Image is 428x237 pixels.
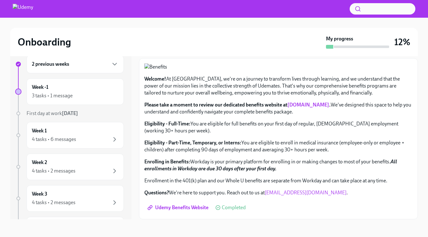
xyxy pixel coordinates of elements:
strong: Welcome! [144,76,166,82]
div: 3 tasks • 1 message [32,92,73,99]
a: Udemy Benefits Website [144,201,213,214]
h6: Week -1 [32,84,48,91]
a: Week 34 tasks • 2 messages [15,185,124,212]
strong: [DATE] [62,110,78,116]
p: We've designed this space to help you understand and confidently navigate your complete benefits ... [144,101,413,115]
p: You are eligible to enroll in medical insurance (employee-only or employee + children) after comp... [144,139,413,153]
p: Enrollment in the 401(k) plan and our Whole U benefits are separate from Workday and can take pla... [144,177,413,184]
img: Udemy [13,4,33,14]
p: Workday is your primary platform for enrolling in or making changes to most of your benefits. [144,158,413,172]
a: [EMAIL_ADDRESS][DOMAIN_NAME] [265,190,347,196]
a: [DOMAIN_NAME] [287,102,329,108]
div: 4 tasks • 2 messages [32,199,75,206]
span: Completed [222,205,246,210]
div: 4 tasks • 6 messages [32,136,76,143]
a: Week 24 tasks • 2 messages [15,154,124,180]
span: First day at work [27,110,78,116]
h6: Week 2 [32,159,47,166]
div: 4 tasks • 2 messages [32,167,75,174]
h6: Week 1 [32,127,47,134]
strong: Please take a moment to review our dedicated benefits website at . [144,102,331,108]
p: We're here to support you. Reach out to us at . [144,189,413,196]
a: Week 14 tasks • 6 messages [15,122,124,149]
strong: Eligibility - Full-Time: [144,121,190,127]
a: Week -13 tasks • 1 message [15,78,124,105]
strong: My progress [326,35,353,42]
h6: 2 previous weeks [32,61,69,68]
h3: 12% [394,36,410,48]
span: Udemy Benefits Website [149,204,208,211]
p: You are eligible for full benefits on your first day of regular, [DEMOGRAPHIC_DATA] employment (w... [144,120,413,134]
strong: Questions? [144,190,169,196]
button: Zoom image [144,64,413,70]
strong: Eligibility - Part-Time, Temporary, or Interns: [144,140,241,146]
a: First day at work[DATE] [15,110,124,117]
p: At [GEOGRAPHIC_DATA], we're on a journey to transform lives through learning, and we understand t... [144,76,413,96]
strong: Enrolling in Benefits: [144,159,190,165]
h2: Onboarding [18,36,71,48]
div: 2 previous weeks [27,55,124,73]
h6: Week 3 [32,191,47,197]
